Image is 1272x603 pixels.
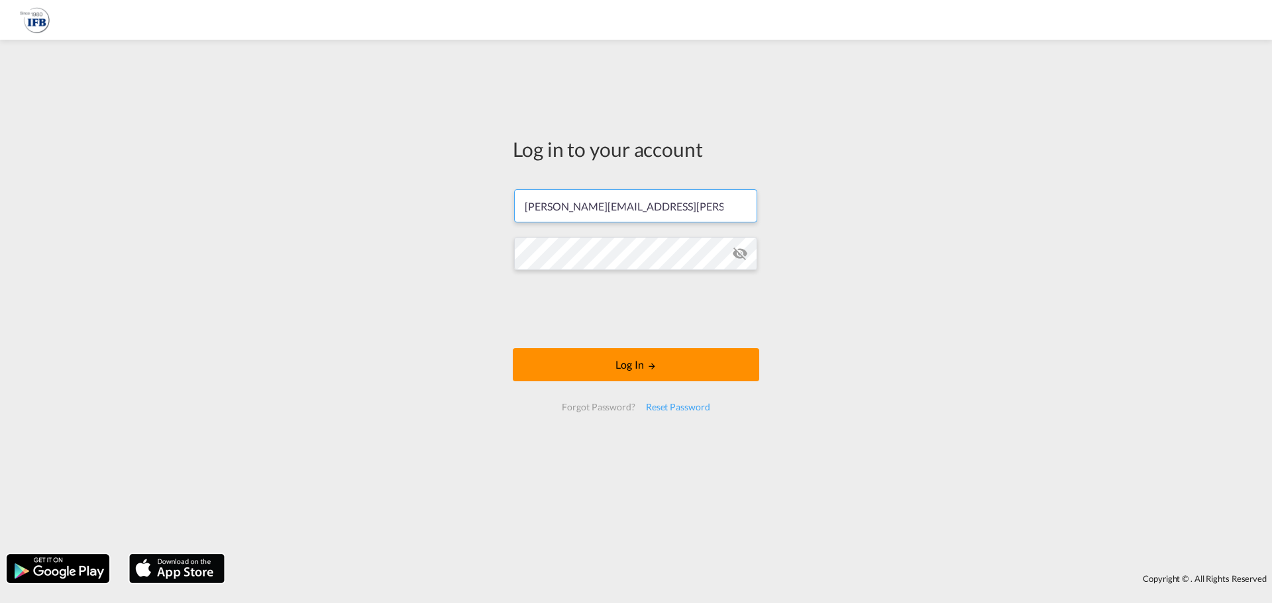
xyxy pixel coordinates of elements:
[513,135,759,163] div: Log in to your account
[514,189,757,222] input: Enter email/phone number
[556,395,640,419] div: Forgot Password?
[535,283,737,335] iframe: reCAPTCHA
[513,348,759,381] button: LOGIN
[5,553,111,584] img: google.png
[231,567,1272,590] div: Copyright © . All Rights Reserved
[20,5,50,35] img: b628ab10256c11eeb52753acbc15d091.png
[732,246,748,261] md-icon: icon-eye-off
[641,395,715,419] div: Reset Password
[128,553,226,584] img: apple.png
